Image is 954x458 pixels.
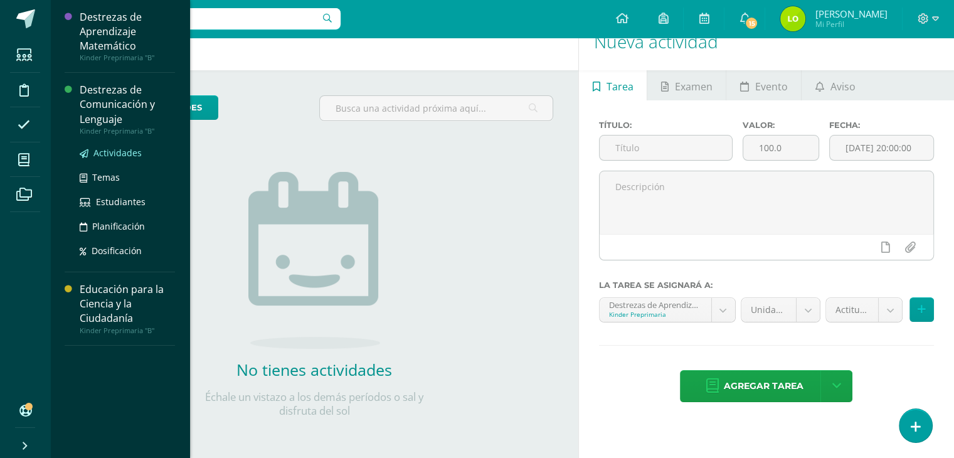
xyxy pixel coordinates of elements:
[815,19,887,29] span: Mi Perfil
[829,120,934,130] label: Fecha:
[600,136,732,160] input: Título
[830,136,933,160] input: Fecha de entrega
[751,298,787,322] span: Unidad 4
[741,298,820,322] a: Unidad 4
[80,127,175,136] div: Kinder Preprimaria "B"
[675,72,713,102] span: Examen
[248,172,380,349] img: no_activities.png
[65,13,563,70] h1: Actividades
[830,72,856,102] span: Aviso
[723,371,803,402] span: Agregar tarea
[80,83,175,126] div: Destrezas de Comunicación y Lenguaje
[320,96,553,120] input: Busca una actividad próxima aquí...
[802,70,869,100] a: Aviso
[92,220,145,232] span: Planificación
[743,120,819,130] label: Valor:
[80,170,175,184] a: Temas
[745,16,758,30] span: 15
[835,298,869,322] span: Actitudinal (5.0%)
[743,136,819,160] input: Puntos máximos
[815,8,887,20] span: [PERSON_NAME]
[189,359,440,380] h2: No tienes actividades
[96,196,146,208] span: Estudiantes
[609,310,702,319] div: Kinder Preprimaria
[579,70,647,100] a: Tarea
[599,280,934,290] label: La tarea se asignará a:
[80,146,175,160] a: Actividades
[80,282,175,326] div: Educación para la Ciencia y la Ciudadanía
[80,10,175,62] a: Destrezas de Aprendizaje MatemáticoKinder Preprimaria "B"
[599,120,733,130] label: Título:
[607,72,633,102] span: Tarea
[594,13,939,70] h1: Nueva actividad
[80,10,175,53] div: Destrezas de Aprendizaje Matemático
[58,8,341,29] input: Busca un usuario...
[80,83,175,135] a: Destrezas de Comunicación y LenguajeKinder Preprimaria "B"
[80,282,175,334] a: Educación para la Ciencia y la CiudadaníaKinder Preprimaria "B"
[93,147,142,159] span: Actividades
[80,53,175,62] div: Kinder Preprimaria "B"
[92,171,120,183] span: Temas
[92,245,142,257] span: Dosificación
[647,70,726,100] a: Examen
[600,298,735,322] a: Destrezas de Aprendizaje Matemático 'B'Kinder Preprimaria
[755,72,788,102] span: Evento
[80,194,175,209] a: Estudiantes
[80,326,175,335] div: Kinder Preprimaria "B"
[826,298,902,322] a: Actitudinal (5.0%)
[609,298,702,310] div: Destrezas de Aprendizaje Matemático 'B'
[80,243,175,258] a: Dosificación
[780,6,805,31] img: 6714572aa9192d6e20d2b456500099f5.png
[80,219,175,233] a: Planificación
[189,390,440,418] p: Échale un vistazo a los demás períodos o sal y disfruta del sol
[726,70,801,100] a: Evento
